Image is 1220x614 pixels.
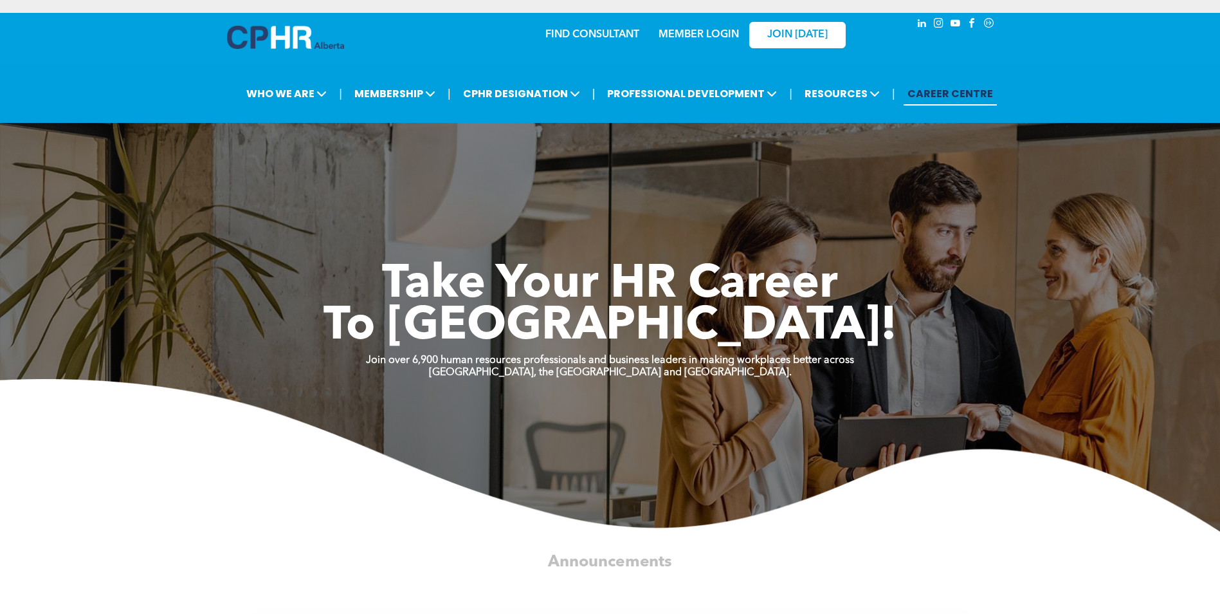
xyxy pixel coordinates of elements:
li: | [339,80,342,107]
li: | [789,80,792,107]
li: | [592,80,596,107]
a: youtube [949,16,963,33]
a: JOIN [DATE] [749,22,846,48]
a: linkedin [915,16,929,33]
a: CAREER CENTRE [904,82,997,106]
a: instagram [932,16,946,33]
li: | [448,80,451,107]
img: A blue and white logo for cp alberta [227,26,344,49]
span: JOIN [DATE] [767,29,828,41]
a: Social network [982,16,996,33]
strong: Join over 6,900 human resources professionals and business leaders in making workplaces better ac... [366,355,854,366]
strong: [GEOGRAPHIC_DATA], the [GEOGRAPHIC_DATA] and [GEOGRAPHIC_DATA]. [429,367,792,378]
span: Announcements [548,554,671,570]
span: PROFESSIONAL DEVELOPMENT [603,82,781,106]
li: | [892,80,895,107]
a: FIND CONSULTANT [545,30,639,40]
span: MEMBERSHIP [351,82,439,106]
a: MEMBER LOGIN [659,30,739,40]
span: To [GEOGRAPHIC_DATA]! [323,304,897,350]
span: Take Your HR Career [382,262,838,308]
span: WHO WE ARE [242,82,331,106]
span: RESOURCES [801,82,884,106]
span: CPHR DESIGNATION [459,82,584,106]
a: facebook [965,16,979,33]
